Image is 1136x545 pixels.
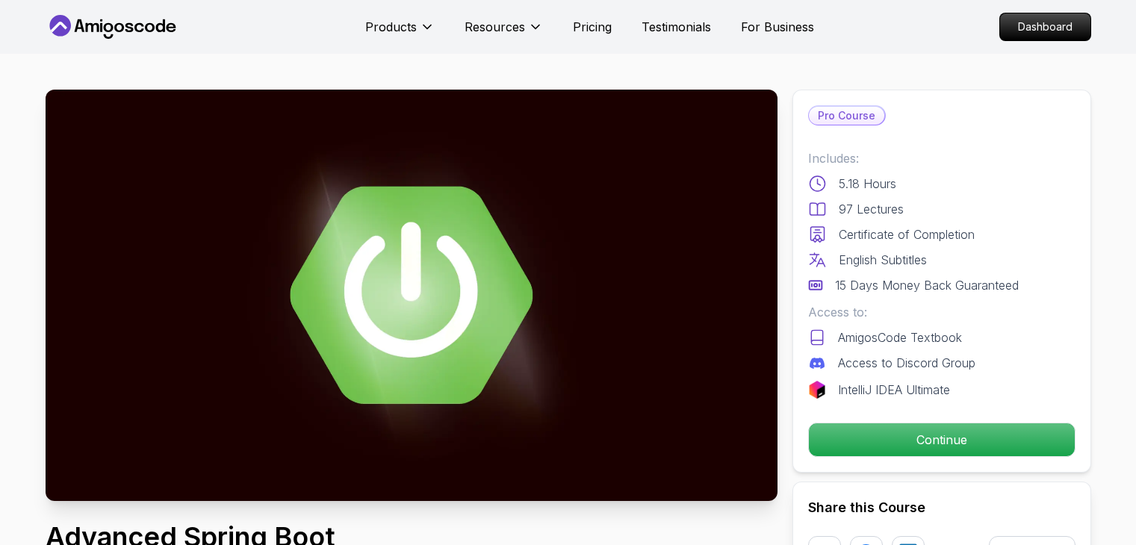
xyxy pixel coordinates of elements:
p: 5.18 Hours [839,175,896,193]
p: Access to: [808,303,1076,321]
h2: Share this Course [808,497,1076,518]
p: 15 Days Money Back Guaranteed [835,276,1019,294]
p: Dashboard [1000,13,1090,40]
p: Includes: [808,149,1076,167]
a: Dashboard [999,13,1091,41]
a: Testimonials [642,18,711,36]
img: jetbrains logo [808,381,826,399]
p: Continue [809,423,1075,456]
p: IntelliJ IDEA Ultimate [838,381,950,399]
a: Pricing [573,18,612,36]
p: Resources [465,18,525,36]
button: Resources [465,18,543,48]
a: For Business [741,18,814,36]
iframe: chat widget [852,216,1121,478]
img: advanced-spring-boot_thumbnail [46,90,777,501]
iframe: chat widget [1073,485,1121,530]
button: Continue [808,423,1076,457]
p: Products [365,18,417,36]
p: Access to Discord Group [838,354,975,372]
p: Pro Course [809,107,884,125]
p: AmigosCode Textbook [838,328,962,346]
p: English Subtitles [839,251,927,269]
button: Products [365,18,435,48]
p: 97 Lectures [839,200,904,218]
p: Certificate of Completion [839,225,975,243]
